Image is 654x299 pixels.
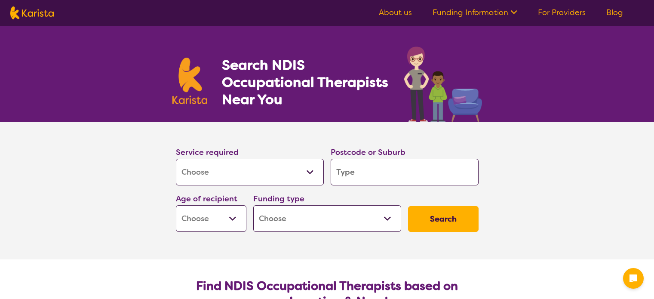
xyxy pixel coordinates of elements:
[331,147,405,157] label: Postcode or Suburb
[222,56,389,108] h1: Search NDIS Occupational Therapists Near You
[404,46,482,122] img: occupational-therapy
[176,147,239,157] label: Service required
[379,7,412,18] a: About us
[606,7,623,18] a: Blog
[408,206,479,232] button: Search
[538,7,586,18] a: For Providers
[176,194,237,204] label: Age of recipient
[433,7,517,18] a: Funding Information
[331,159,479,185] input: Type
[253,194,304,204] label: Funding type
[172,58,208,104] img: Karista logo
[10,6,54,19] img: Karista logo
